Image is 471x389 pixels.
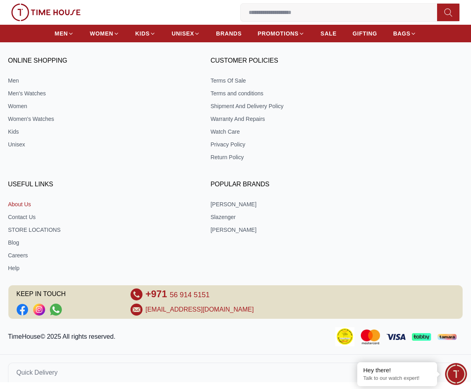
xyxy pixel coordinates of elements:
[363,375,431,382] p: Talk to our watch expert!
[8,226,193,234] a: STORE LOCATIONS
[210,200,395,208] a: [PERSON_NAME]
[445,363,467,385] div: Chat Widget
[216,30,241,38] span: BRANDS
[8,115,193,123] a: Women's Watches
[8,179,193,191] h3: USEFUL LINKS
[257,30,299,38] span: PROMOTIONS
[210,55,395,67] h3: CUSTOMER POLICIES
[146,288,210,300] a: +971 56 914 5151
[257,26,305,41] a: PROMOTIONS
[146,305,254,314] a: [EMAIL_ADDRESS][DOMAIN_NAME]
[412,333,431,341] img: Tabby Payment
[172,26,200,41] a: UNISEX
[393,26,416,41] a: BAGS
[8,251,193,259] a: Careers
[135,26,156,41] a: KIDS
[50,304,62,316] a: Social Link
[16,304,28,316] li: Facebook
[437,334,457,340] img: Tamara Payment
[8,77,193,85] a: Men
[393,30,410,38] span: BAGS
[321,30,336,38] span: SALE
[16,304,28,316] a: Social Link
[8,200,193,208] a: About Us
[352,30,377,38] span: GIFTING
[210,179,395,191] h3: Popular Brands
[210,226,395,234] a: [PERSON_NAME]
[90,26,119,41] a: WOMEN
[33,304,45,316] a: Social Link
[210,102,395,110] a: Shipment And Delivery Policy
[216,26,241,41] a: BRANDS
[8,128,193,136] a: Kids
[8,140,193,148] a: Unisex
[210,213,395,221] a: Slazenger
[90,30,113,38] span: WOMEN
[55,30,68,38] span: MEN
[210,89,395,97] a: Terms and conditions
[210,153,395,161] a: Return Policy
[170,291,210,299] span: 56 914 5151
[11,4,81,21] img: ...
[135,30,150,38] span: KIDS
[8,102,193,110] a: Women
[8,363,463,382] button: Quick Delivery
[8,55,193,67] h3: ONLINE SHOPPING
[172,30,194,38] span: UNISEX
[321,26,336,41] a: SALE
[361,330,380,344] img: Mastercard
[210,115,395,123] a: Warranty And Repairs
[8,239,193,247] a: Blog
[363,366,431,374] div: Hey there!
[16,288,113,300] span: KEEP IN TOUCH
[335,327,354,346] img: Consumer Payment
[210,77,395,85] a: Terms Of Sale
[16,368,57,377] span: Quick Delivery
[8,213,193,221] a: Contact Us
[352,26,377,41] a: GIFTING
[8,332,119,342] p: TimeHouse© 2025 All rights reserved.
[210,128,395,136] a: Watch Care
[386,334,406,340] img: Visa
[8,89,193,97] a: Men's Watches
[210,140,395,148] a: Privacy Policy
[8,264,193,272] a: Help
[55,26,74,41] a: MEN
